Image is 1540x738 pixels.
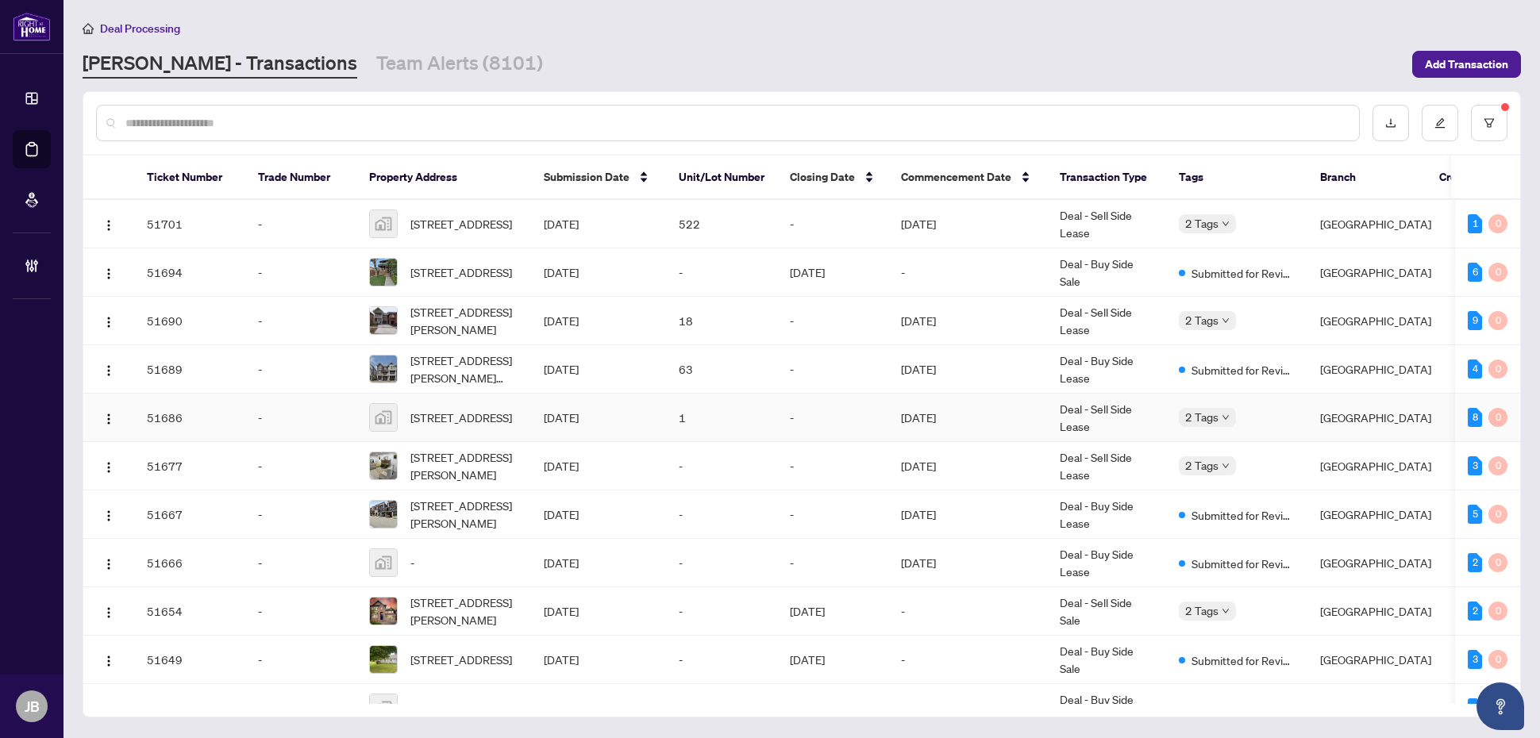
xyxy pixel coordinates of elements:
[96,647,121,672] button: Logo
[888,200,1047,248] td: [DATE]
[888,442,1047,490] td: [DATE]
[83,23,94,34] span: home
[134,156,245,200] th: Ticket Number
[245,539,356,587] td: -
[1307,394,1444,442] td: [GEOGRAPHIC_DATA]
[1385,117,1396,129] span: download
[1222,607,1230,615] span: down
[1434,117,1446,129] span: edit
[96,356,121,382] button: Logo
[1047,297,1166,345] td: Deal - Sell Side Lease
[376,50,543,79] a: Team Alerts (8101)
[83,50,357,79] a: [PERSON_NAME] - Transactions
[245,636,356,684] td: -
[1468,505,1482,524] div: 5
[888,345,1047,394] td: [DATE]
[888,394,1047,442] td: [DATE]
[531,442,666,490] td: [DATE]
[531,200,666,248] td: [DATE]
[96,211,121,236] button: Logo
[245,442,356,490] td: -
[410,303,518,338] span: [STREET_ADDRESS][PERSON_NAME]
[1307,539,1444,587] td: [GEOGRAPHIC_DATA]
[245,684,356,732] td: -
[1468,359,1482,379] div: 4
[245,587,356,636] td: -
[1047,156,1166,200] th: Transaction Type
[102,606,115,619] img: Logo
[370,404,397,431] img: thumbnail-img
[370,259,397,286] img: thumbnail-img
[96,598,121,624] button: Logo
[410,651,512,668] span: [STREET_ADDRESS]
[1488,263,1507,282] div: 0
[134,248,245,297] td: 51694
[1373,105,1409,141] button: download
[1468,214,1482,233] div: 1
[1047,345,1166,394] td: Deal - Buy Side Lease
[666,684,777,732] td: -
[102,316,115,329] img: Logo
[410,263,512,281] span: [STREET_ADDRESS]
[1476,682,1524,730] button: Open asap
[134,539,245,587] td: 51666
[102,509,115,522] img: Logo
[531,636,666,684] td: [DATE]
[666,297,777,345] td: 18
[356,156,531,200] th: Property Address
[245,156,356,200] th: Trade Number
[245,490,356,539] td: -
[410,554,414,571] span: -
[1185,408,1219,426] span: 2 Tags
[1192,652,1295,669] span: Submitted for Review
[1166,156,1307,200] th: Tags
[1307,587,1444,636] td: [GEOGRAPHIC_DATA]
[531,490,666,539] td: [DATE]
[1484,117,1495,129] span: filter
[531,345,666,394] td: [DATE]
[666,394,777,442] td: 1
[1468,553,1482,572] div: 2
[777,636,888,684] td: [DATE]
[1488,359,1507,379] div: 0
[1471,105,1507,141] button: filter
[531,297,666,345] td: [DATE]
[370,694,397,721] img: thumbnail-img
[134,442,245,490] td: 51677
[1047,200,1166,248] td: Deal - Sell Side Lease
[666,248,777,297] td: -
[25,695,40,717] span: JB
[666,442,777,490] td: -
[666,636,777,684] td: -
[102,364,115,377] img: Logo
[777,345,888,394] td: -
[370,646,397,673] img: thumbnail-img
[245,297,356,345] td: -
[134,587,245,636] td: 51654
[1307,156,1426,200] th: Branch
[888,248,1047,297] td: -
[1468,311,1482,330] div: 9
[1185,456,1219,475] span: 2 Tags
[666,587,777,636] td: -
[888,297,1047,345] td: [DATE]
[134,684,245,732] td: 51647
[102,461,115,474] img: Logo
[1192,700,1295,717] span: Submitted for Review
[410,409,512,426] span: [STREET_ADDRESS]
[1468,408,1482,427] div: 8
[1422,105,1458,141] button: edit
[410,594,518,628] span: [STREET_ADDRESS][PERSON_NAME]
[1488,311,1507,330] div: 0
[1047,587,1166,636] td: Deal - Sell Side Sale
[1468,650,1482,669] div: 3
[96,259,121,285] button: Logo
[96,405,121,430] button: Logo
[134,394,245,442] td: 51686
[777,684,888,732] td: -
[1192,506,1295,524] span: Submitted for Review
[1192,361,1295,379] span: Submitted for Review
[102,219,115,232] img: Logo
[96,550,121,575] button: Logo
[777,539,888,587] td: -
